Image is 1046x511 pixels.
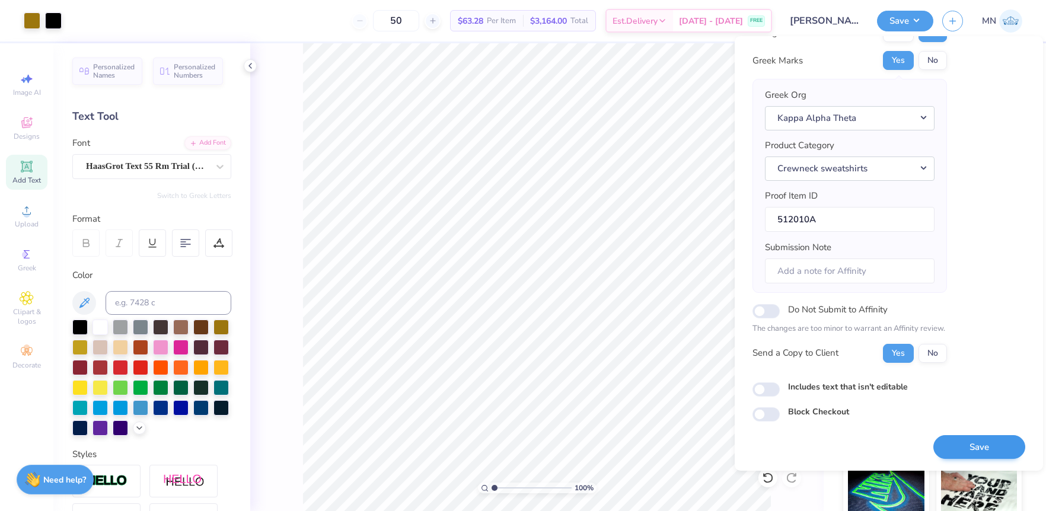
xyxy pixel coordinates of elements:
[788,381,908,393] label: Includes text that isn't editable
[982,9,1022,33] a: MN
[174,63,216,79] span: Personalized Numbers
[752,54,803,68] div: Greek Marks
[765,189,818,203] label: Proof Item ID
[72,269,231,282] div: Color
[93,63,135,79] span: Personalized Names
[679,15,743,27] span: [DATE] - [DATE]
[184,136,231,150] div: Add Font
[6,307,47,326] span: Clipart & logos
[883,344,914,363] button: Yes
[752,346,838,360] div: Send a Copy to Client
[458,15,483,27] span: $63.28
[72,212,232,226] div: Format
[613,15,658,27] span: Est. Delivery
[877,11,933,31] button: Save
[12,175,41,185] span: Add Text
[982,14,996,28] span: MN
[765,157,935,181] button: Crewneck sweatshirts
[530,15,567,27] span: $3,164.00
[919,344,947,363] button: No
[373,10,419,31] input: – –
[14,132,40,141] span: Designs
[883,51,914,70] button: Yes
[788,405,849,418] label: Block Checkout
[788,302,888,317] label: Do Not Submit to Affinity
[12,360,41,370] span: Decorate
[72,108,231,124] div: Text Tool
[781,9,868,33] input: Untitled Design
[765,106,935,130] button: Kappa Alpha Theta
[765,88,806,102] label: Greek Org
[163,474,205,488] img: Shadow
[933,435,1025,459] button: Save
[765,241,831,254] label: Submission Note
[72,448,231,461] div: Styles
[999,9,1022,33] img: Mark Navarro
[750,17,763,25] span: FREE
[18,263,36,273] span: Greek
[86,474,127,488] img: Stroke
[765,258,935,284] input: Add a note for Affinity
[72,136,90,150] label: Font
[575,483,594,493] span: 100 %
[106,291,231,315] input: e.g. 7428 c
[13,88,41,97] span: Image AI
[487,15,516,27] span: Per Item
[752,323,947,335] p: The changes are too minor to warrant an Affinity review.
[765,139,834,152] label: Product Category
[157,191,231,200] button: Switch to Greek Letters
[919,51,947,70] button: No
[570,15,588,27] span: Total
[43,474,86,486] strong: Need help?
[15,219,39,229] span: Upload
